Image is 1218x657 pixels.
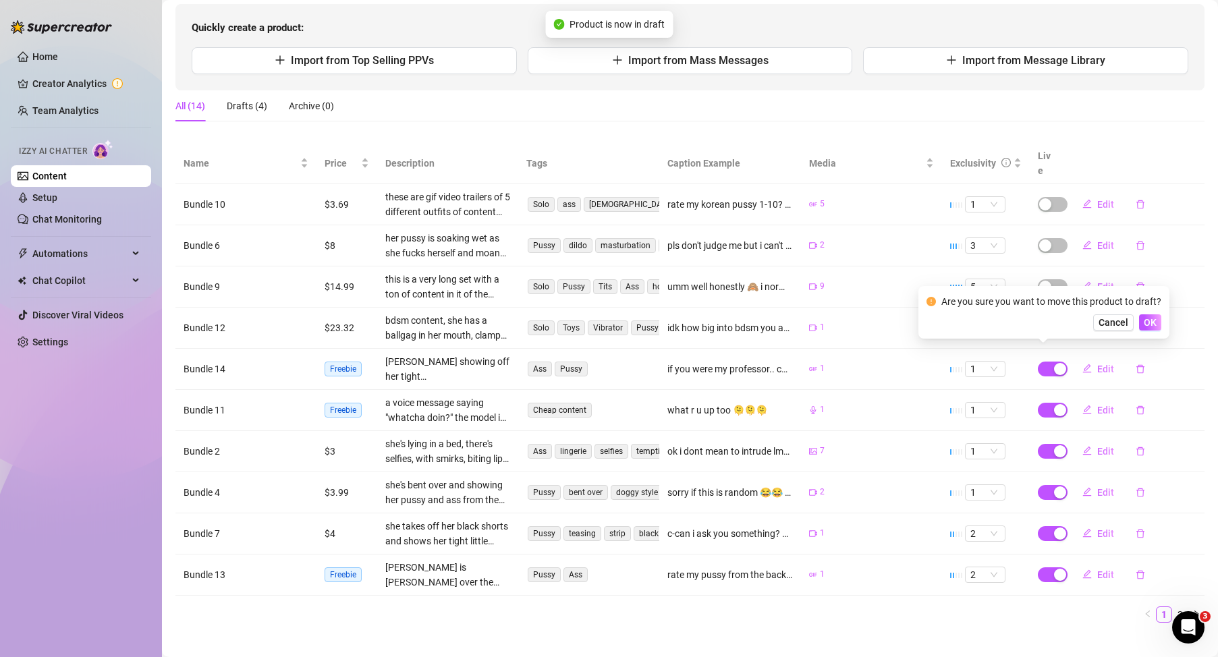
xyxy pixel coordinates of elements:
[594,444,628,459] span: selfies
[32,73,140,94] a: Creator Analytics exclamation-circle
[385,313,510,343] div: bdsm content, she has a ballgag in her mouth, clamps on her nipples, and her wrists are locked up...
[1136,282,1145,291] span: delete
[32,243,128,264] span: Automations
[1172,611,1205,644] iframe: Intercom live chat
[385,436,510,466] div: she's lying in a bed, there's selfies, with smirks, biting lips, and sticking tongue out. there's...
[528,197,555,212] span: Solo
[1097,405,1114,416] span: Edit
[1140,606,1156,623] button: left
[1093,314,1134,331] button: Cancel
[175,472,316,513] td: Bundle 4
[570,17,665,32] span: Product is now in draft
[1072,235,1125,256] button: Edit
[950,156,996,171] div: Exclusivity
[970,238,1000,253] span: 3
[18,276,26,285] img: Chat Copilot
[801,143,942,184] th: Media
[1082,281,1092,291] span: edit
[970,444,1000,459] span: 1
[325,362,362,376] span: Freebie
[528,47,853,74] button: Import from Mass Messages
[1125,564,1156,585] button: delete
[528,362,552,376] span: Ass
[612,55,623,65] span: plus
[1030,143,1063,184] th: Live
[820,486,825,498] span: 2
[385,231,510,260] div: her pussy is soaking wet as she fucks herself and moans with a dildo deep inside her tight korean...
[557,197,581,212] span: ass
[1082,487,1092,496] span: edit
[18,248,28,259] span: thunderbolt
[325,156,358,171] span: Price
[809,241,817,250] span: video-camera
[820,527,825,540] span: 1
[1136,447,1145,456] span: delete
[32,51,58,62] a: Home
[809,324,817,332] span: video-camera
[275,55,285,65] span: plus
[631,444,675,459] span: tempting
[1173,607,1188,622] a: 2
[563,238,592,253] span: dildo
[316,266,377,308] td: $14.99
[647,279,690,294] span: hot body
[528,526,561,541] span: Pussy
[316,431,377,472] td: $3
[593,279,617,294] span: Tits
[1082,446,1092,455] span: edit
[1082,405,1092,414] span: edit
[620,279,644,294] span: Ass
[316,472,377,513] td: $3.99
[557,279,590,294] span: Pussy
[1157,607,1171,622] a: 1
[32,171,67,181] a: Content
[1125,523,1156,544] button: delete
[809,488,817,496] span: video-camera
[667,403,767,418] div: what r u up too 🫠🫠🫠
[385,395,510,425] div: a voice message saying "whatcha doin?" the model is still being casual here, genuinely just curio...
[863,47,1188,74] button: Import from Message Library
[1125,276,1156,297] button: delete
[809,156,923,171] span: Media
[1136,364,1145,374] span: delete
[385,519,510,548] div: she takes off her black shorts and shows her tight little korean pussy and invites the fan to sex...
[563,485,608,500] span: bent over
[1200,611,1211,622] span: 3
[289,98,334,113] div: Archive (0)
[175,431,316,472] td: Bundle 2
[32,270,128,291] span: Chat Copilot
[385,272,510,302] div: this is a very long set with a ton of content in it of the model teasing and fucking her tight ko...
[175,390,316,431] td: Bundle 11
[32,192,57,203] a: Setup
[659,238,685,253] span: solo
[604,526,631,541] span: strip
[175,266,316,308] td: Bundle 9
[584,197,679,212] span: [DEMOGRAPHIC_DATA]
[1188,606,1205,623] button: right
[1144,610,1152,618] span: left
[970,526,1000,541] span: 2
[595,238,656,253] span: masturbation
[667,567,792,582] div: rate my pussy from the back 1-10? 🙈
[32,214,102,225] a: Chat Monitoring
[563,567,588,582] span: Ass
[1082,240,1092,250] span: edit
[970,567,1000,582] span: 2
[820,321,825,334] span: 1
[820,198,825,210] span: 5
[659,143,800,184] th: Caption Example
[175,225,316,266] td: Bundle 6
[809,406,817,414] span: audio
[192,47,517,74] button: Import from Top Selling PPVs
[192,22,304,34] strong: Quickly create a product:
[385,560,510,590] div: [PERSON_NAME] is [PERSON_NAME] over the opposite direction showing off her beautiful thicc ass an...
[385,190,510,219] div: these are gif video trailers of 5 different outfits of content she has made. theyre all very high...
[588,320,628,335] span: Vibrator
[667,485,792,500] div: sorry if this is random 😂😂 i was just wondering if you're into rating pussies? 😈 tbh the whole ti...
[175,308,316,349] td: Bundle 12
[1072,482,1125,503] button: Edit
[1097,364,1114,374] span: Edit
[1136,405,1145,415] span: delete
[1136,488,1145,497] span: delete
[32,105,99,116] a: Team Analytics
